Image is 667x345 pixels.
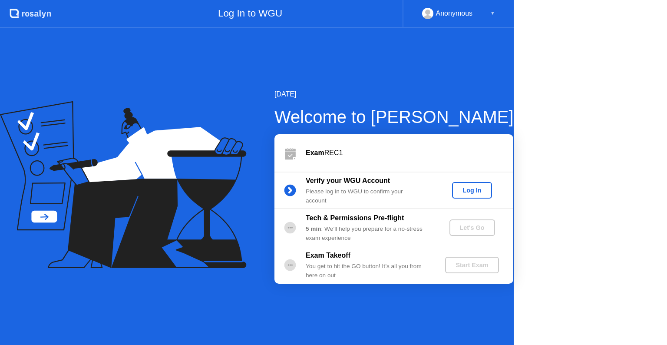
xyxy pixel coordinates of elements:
div: [DATE] [274,89,514,100]
div: Anonymous [436,8,473,19]
b: Verify your WGU Account [306,177,390,184]
b: Exam [306,149,324,156]
b: 5 min [306,226,321,232]
button: Start Exam [445,257,499,273]
b: Exam Takeoff [306,252,350,259]
div: Please log in to WGU to confirm your account [306,187,431,205]
button: Log In [452,182,492,199]
div: ▼ [490,8,495,19]
div: Start Exam [449,262,495,269]
div: REC1 [306,148,513,158]
b: Tech & Permissions Pre-flight [306,214,404,222]
div: Welcome to [PERSON_NAME] [274,104,514,130]
div: You get to hit the GO button! It’s all you from here on out [306,262,431,280]
div: : We’ll help you prepare for a no-stress exam experience [306,225,431,242]
div: Log In [456,187,488,194]
button: Let's Go [449,219,495,236]
div: Let's Go [453,224,492,231]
